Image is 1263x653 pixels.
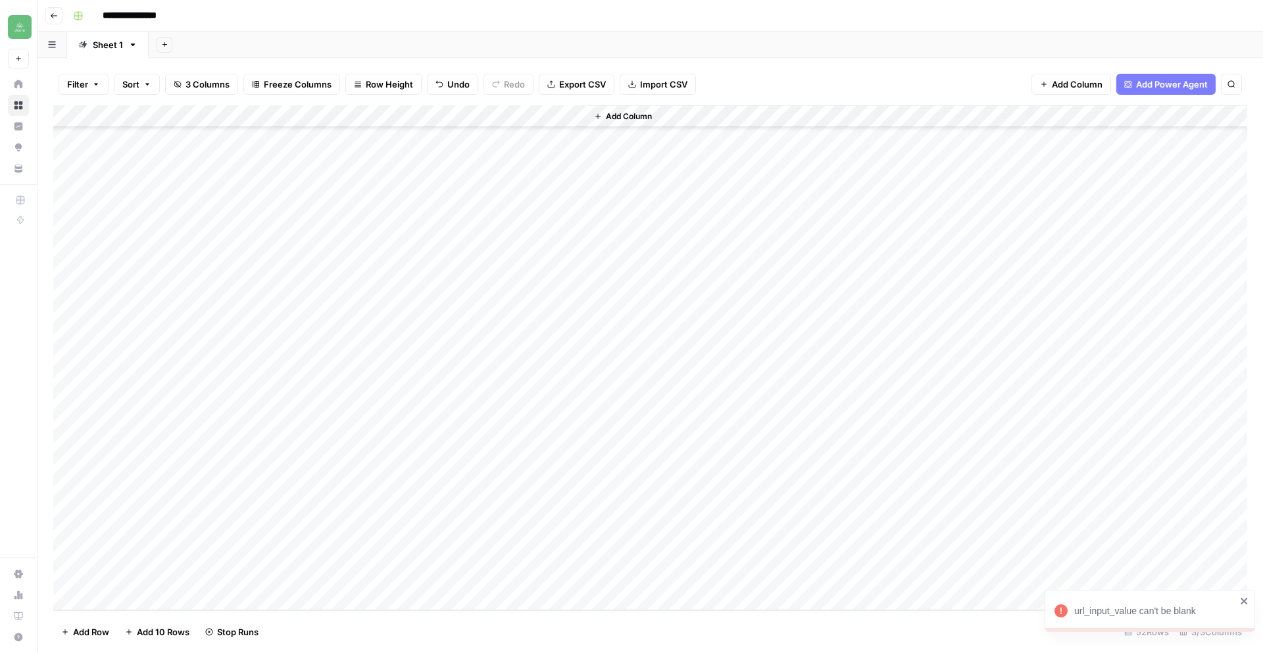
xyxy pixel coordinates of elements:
[483,74,533,95] button: Redo
[8,627,29,648] button: Help + Support
[8,95,29,116] a: Browse
[8,74,29,95] a: Home
[73,625,109,639] span: Add Row
[59,74,109,95] button: Filter
[427,74,478,95] button: Undo
[114,74,160,95] button: Sort
[1119,621,1174,642] div: 52 Rows
[67,78,88,91] span: Filter
[137,625,189,639] span: Add 10 Rows
[559,78,606,91] span: Export CSV
[197,621,266,642] button: Stop Runs
[8,606,29,627] a: Learning Hub
[8,585,29,606] a: Usage
[589,108,657,125] button: Add Column
[1116,74,1216,95] button: Add Power Agent
[53,621,117,642] button: Add Row
[504,78,525,91] span: Redo
[640,78,687,91] span: Import CSV
[366,78,413,91] span: Row Height
[264,78,332,91] span: Freeze Columns
[606,111,652,122] span: Add Column
[8,158,29,179] a: Your Data
[117,621,197,642] button: Add 10 Rows
[345,74,422,95] button: Row Height
[243,74,340,95] button: Freeze Columns
[1174,621,1247,642] div: 3/3 Columns
[447,78,470,91] span: Undo
[1031,74,1111,95] button: Add Column
[67,32,149,58] a: Sheet 1
[1074,604,1236,617] div: url_input_value can't be blank
[122,78,139,91] span: Sort
[8,15,32,39] img: Distru Logo
[93,38,123,51] div: Sheet 1
[1052,78,1102,91] span: Add Column
[8,116,29,137] a: Insights
[217,625,259,639] span: Stop Runs
[539,74,614,95] button: Export CSV
[620,74,696,95] button: Import CSV
[8,11,29,43] button: Workspace: Distru
[8,137,29,158] a: Opportunities
[1136,78,1208,91] span: Add Power Agent
[165,74,238,95] button: 3 Columns
[1240,596,1249,606] button: close
[186,78,230,91] span: 3 Columns
[8,563,29,585] a: Settings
